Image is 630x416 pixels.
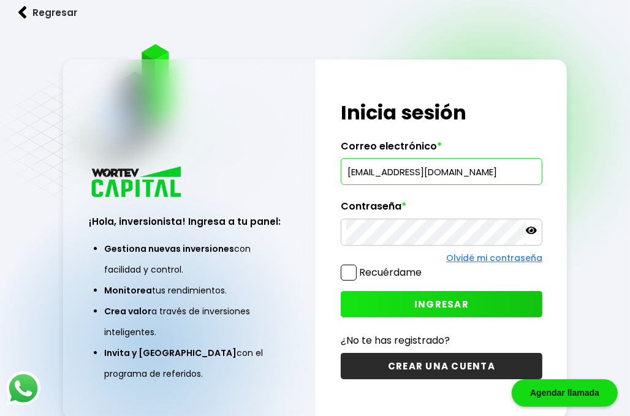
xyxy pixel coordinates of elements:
input: hola@wortev.capital [346,159,537,184]
li: con el programa de referidos. [104,342,275,384]
p: ¿No te has registrado? [341,333,542,348]
span: Gestiona nuevas inversiones [104,243,234,255]
img: logo_wortev_capital [89,165,186,201]
h1: Inicia sesión [341,98,542,127]
li: tus rendimientos. [104,280,275,301]
span: INGRESAR [414,298,469,311]
button: INGRESAR [341,291,542,317]
li: con facilidad y control. [104,238,275,280]
button: CREAR UNA CUENTA [341,353,542,379]
label: Correo electrónico [341,140,542,159]
img: flecha izquierda [18,6,27,19]
img: logos_whatsapp-icon.242b2217.svg [6,371,40,406]
span: Invita y [GEOGRAPHIC_DATA] [104,347,237,359]
li: a través de inversiones inteligentes. [104,301,275,342]
label: Recuérdame [359,265,422,279]
h3: ¡Hola, inversionista! Ingresa a tu panel: [89,214,290,229]
span: Crea valor [104,305,151,317]
a: Olvidé mi contraseña [446,252,542,264]
span: Monitorea [104,284,152,297]
label: Contraseña [341,200,542,219]
a: ¿No te has registrado?CREAR UNA CUENTA [341,333,542,379]
div: Agendar llamada [512,379,618,407]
